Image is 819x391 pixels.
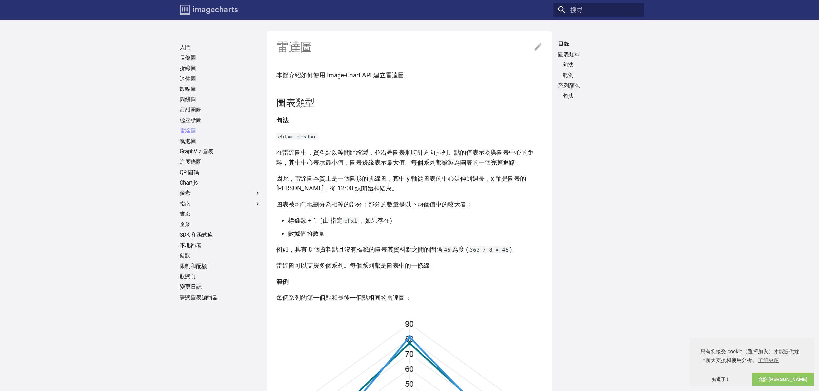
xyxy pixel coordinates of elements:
[180,200,191,207] font: 指南
[180,107,202,113] font: 甜甜圈圖
[343,217,359,224] code: chxl
[180,117,261,124] a: 極座標圖
[180,54,261,62] a: 長條圖
[276,117,289,124] font: 句法
[180,211,191,217] font: 畫廊
[288,230,325,237] font: 數據值的數量
[276,262,436,269] font: 雷達圖可以支援多個系列。每個系列都是圖表中的一條線。
[359,217,396,224] font: ，如果存在）
[690,373,752,386] a: 忽略 cookie 訊息
[276,294,411,301] font: 每個系列的第一個點和最後一個點相同的雷達圖：
[180,283,202,290] font: 變更日誌
[563,72,574,78] font: 範例
[180,211,261,218] a: 畫廊
[177,2,241,18] a: 圖像圖表文檔
[468,246,510,253] code: 360 / 8 = 45
[180,75,196,82] font: 迷你圖
[752,373,814,386] a: 允許 Cookie
[690,338,814,386] div: Cookie同意
[180,179,198,186] font: Chart.js
[442,246,452,253] code: 45
[180,273,261,280] a: 狀態頁
[180,169,261,176] a: QR 圖碼
[288,217,343,224] font: 標籤數 + 1（由 指定
[563,62,574,68] font: 句法
[276,133,318,140] code: cht=r chxt=r
[558,41,569,47] font: 目錄
[180,158,261,166] a: 進度條圖
[180,86,261,93] a: 散點圖
[276,246,442,253] font: 例如，具有 8 個資料點且沒有標籤的圖表其資料點之間的間隔
[558,93,639,100] nav: 系列顏色
[558,82,639,90] a: 系列顏色
[180,107,261,114] a: 甜甜圈圖
[276,149,534,166] font: 在雷達圖中，資料點以等間距繪製，並沿著圖表順時針方向排列。點的值表示為與圖表中心的距離，其中中心表示最小值，圖表邊緣表示最大值。每個系列都繪製為圖表的一個完整迴路。
[180,252,261,259] a: 錯誤
[452,246,468,253] font: 為度 (
[180,65,196,71] font: 折線圖
[758,358,779,363] font: 了解更多
[180,221,191,227] font: 企業
[180,263,207,269] font: 限制和配額
[276,175,526,192] font: 因此，雷達圖本質上是一個圓形的折線圖，其中 y 軸從圖表的中心延伸到週長，x 軸是圖表的[PERSON_NAME]，從 12:00 線開始和結束。
[276,201,472,208] font: 圖表被均勻地劃分為相等的部分；部分的數量是以下兩個值中的較大者：
[180,148,213,155] font: GraphViz 圖表
[180,117,202,123] font: 極座標圖
[180,138,261,145] a: 氣泡圖
[553,41,644,100] nav: 目錄
[757,356,780,365] a: 了解有關 Cookie 的更多信息
[180,44,261,51] a: 入門
[180,232,261,239] a: SDK 和函式庫
[558,51,639,58] a: 圖表類型
[180,273,196,280] font: 狀態頁
[180,96,261,103] a: 圓餅圖
[700,349,799,363] font: 只有您接受 cookie（選擇加入）才能提供線上聊天支援和使用分析。
[180,294,218,300] font: 靜態圖表編輯器
[276,278,289,285] font: 範例
[563,93,639,100] a: 句法
[180,148,261,155] a: GraphViz 圖表
[276,40,313,54] font: 雷達圖
[180,65,261,72] a: 折線圖
[180,96,196,102] font: 圓餅圖
[563,72,639,79] a: 範例
[558,62,639,79] nav: 圖表類型
[180,283,261,291] a: 變更日誌
[180,190,191,196] font: 參考
[712,377,730,382] font: 知道了！
[553,3,644,17] input: 搜尋
[180,5,238,15] img: 標識
[180,252,191,259] font: 錯誤
[510,246,518,253] font: )。
[276,97,315,108] font: 圖表類型
[180,138,196,144] font: 氣泡圖
[558,51,580,58] font: 圖表類型
[180,54,196,61] font: 長條圖
[558,82,580,89] font: 系列顏色
[180,232,213,238] font: SDK 和函式庫
[563,93,574,99] font: 句法
[563,62,639,69] a: 句法
[180,44,191,51] font: 入門
[758,377,808,382] font: 允許 [PERSON_NAME]
[180,263,261,270] a: 限制和配額
[180,158,202,165] font: 進度條圖
[180,127,196,134] font: 雷達圖
[180,242,202,248] font: 本地部署
[180,75,261,82] a: 迷你圖
[180,86,196,92] font: 散點圖
[276,72,410,79] font: 本節介紹如何使用 Image-Chart API 建立雷達圖。
[180,127,261,134] a: 雷達圖
[180,179,261,186] a: Chart.js
[180,169,199,176] font: QR 圖碼
[180,221,261,228] a: 企業
[180,242,261,249] a: 本地部署
[180,294,261,301] a: 靜態圖表編輯器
